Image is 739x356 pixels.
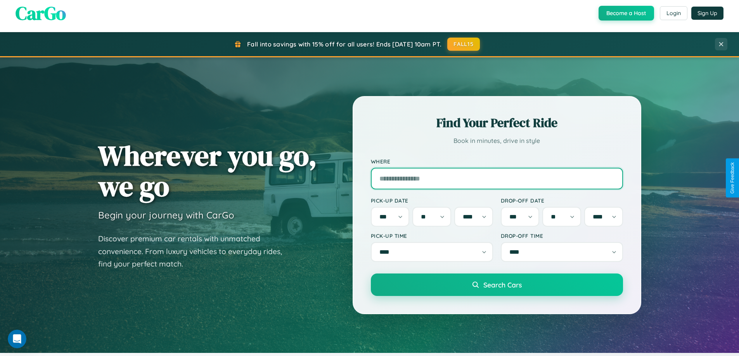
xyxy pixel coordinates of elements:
h1: Wherever you go, we go [98,140,317,201]
label: Where [371,158,623,165]
span: Fall into savings with 15% off for all users! Ends [DATE] 10am PT. [247,40,441,48]
label: Pick-up Date [371,197,493,204]
p: Book in minutes, drive in style [371,135,623,146]
span: CarGo [16,0,66,26]
span: Search Cars [483,280,522,289]
h2: Find Your Perfect Ride [371,114,623,131]
label: Pick-up Time [371,232,493,239]
button: FALL15 [447,38,480,51]
h3: Begin your journey with CarGo [98,209,234,221]
button: Search Cars [371,273,623,296]
iframe: Intercom live chat [8,330,26,348]
p: Discover premium car rentals with unmatched convenience. From luxury vehicles to everyday rides, ... [98,232,292,270]
button: Login [660,6,687,20]
label: Drop-off Date [501,197,623,204]
div: Give Feedback [730,162,735,194]
label: Drop-off Time [501,232,623,239]
button: Sign Up [691,7,723,20]
button: Become a Host [599,6,654,21]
